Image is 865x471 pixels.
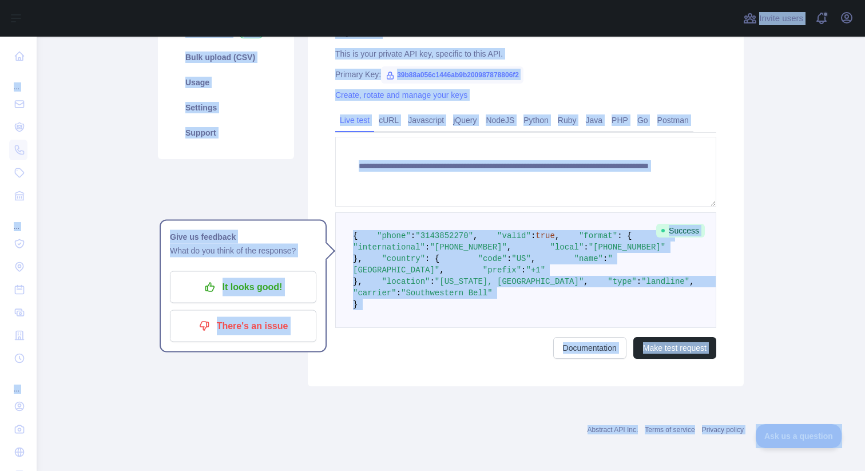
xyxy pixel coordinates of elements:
[473,231,478,240] span: ,
[553,337,626,359] a: Documentation
[645,426,695,434] a: Terms of service
[633,111,653,129] a: Go
[335,90,467,100] a: Create, rotate and manage your keys
[526,266,545,275] span: "+1"
[507,243,511,252] span: ,
[478,254,506,263] span: "code"
[170,244,316,258] p: What do you think of the response?
[535,231,555,240] span: true
[381,66,523,84] span: 39b88a056c1446ab9b200987878806f2
[335,111,374,129] a: Live test
[353,254,363,263] span: },
[353,288,396,298] span: "carrier"
[483,266,521,275] span: "prefix"
[9,69,27,92] div: ...
[172,70,280,95] a: Usage
[741,9,806,27] button: Invite users
[588,426,638,434] a: Abstract API Inc.
[9,208,27,231] div: ...
[382,254,425,263] span: "country"
[555,231,560,240] span: ,
[531,254,535,263] span: ,
[382,277,430,286] span: "location"
[581,111,608,129] a: Java
[415,231,473,240] span: "3143852270"
[550,243,584,252] span: "local"
[425,243,430,252] span: :
[172,95,280,120] a: Settings
[396,288,401,298] span: :
[353,300,358,309] span: }
[589,243,665,252] span: "[PHONE_NUMBER]"
[374,111,403,129] a: cURL
[579,231,617,240] span: "format"
[656,224,705,238] span: Success
[617,231,632,240] span: : {
[603,254,608,263] span: :
[759,12,803,25] span: Invite users
[481,111,519,129] a: NodeJS
[507,254,511,263] span: :
[521,266,526,275] span: :
[756,424,842,448] iframe: Toggle Customer Support
[435,277,584,286] span: "[US_STATE], [GEOGRAPHIC_DATA]"
[353,231,358,240] span: {
[511,254,531,263] span: "US"
[377,231,411,240] span: "phone"
[172,45,280,70] a: Bulk upload (CSV)
[519,111,553,129] a: Python
[497,231,531,240] span: "valid"
[353,277,363,286] span: },
[584,243,588,252] span: :
[607,111,633,129] a: PHP
[637,277,641,286] span: :
[170,230,316,244] h1: Give us feedback
[633,337,716,359] button: Make test request
[689,277,694,286] span: ,
[641,277,689,286] span: "landline"
[702,426,744,434] a: Privacy policy
[403,111,449,129] a: Javascript
[584,277,588,286] span: ,
[335,48,716,60] div: This is your private API key, specific to this API.
[430,243,506,252] span: "[PHONE_NUMBER]"
[449,111,481,129] a: jQuery
[430,277,434,286] span: :
[439,266,444,275] span: ,
[608,277,636,286] span: "type"
[574,254,603,263] span: "name"
[172,120,280,145] a: Support
[335,69,716,80] div: Primary Key:
[531,231,535,240] span: :
[401,288,493,298] span: "Southwestern Bell"
[411,231,415,240] span: :
[9,371,27,394] div: ...
[425,254,439,263] span: : {
[353,243,425,252] span: "international"
[653,111,693,129] a: Postman
[553,111,581,129] a: Ruby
